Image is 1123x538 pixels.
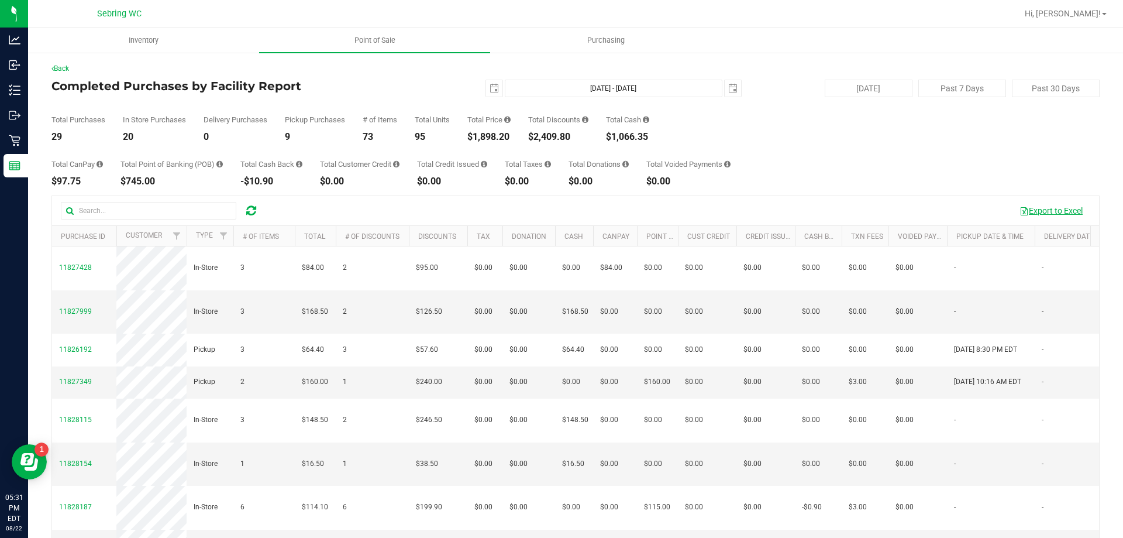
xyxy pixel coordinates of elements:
[363,132,397,142] div: 73
[474,414,492,426] span: $0.00
[954,344,1017,355] span: [DATE] 8:30 PM EDT
[600,306,618,317] span: $0.00
[849,344,867,355] span: $0.00
[643,116,649,124] i: Sum of the successful, non-voided cash payment transactions for all purchases in the date range. ...
[644,344,662,355] span: $0.00
[302,344,324,355] span: $64.40
[343,262,347,273] span: 2
[562,502,580,513] span: $0.00
[545,160,551,168] i: Sum of the total taxes for all purchases in the date range.
[9,109,20,121] inline-svg: Outbound
[849,458,867,470] span: $0.00
[240,306,244,317] span: 3
[417,160,487,168] div: Total Credit Issued
[849,306,867,317] span: $0.00
[622,160,629,168] i: Sum of all round-up-to-next-dollar total price adjustments for all purchases in the date range.
[12,444,47,479] iframe: Resource center
[509,458,528,470] span: $0.00
[416,376,442,388] span: $240.00
[600,414,618,426] span: $0.00
[302,502,328,513] span: $114.10
[644,262,662,273] span: $0.00
[416,344,438,355] span: $57.60
[725,80,741,97] span: select
[802,344,820,355] span: $0.00
[644,458,662,470] span: $0.00
[474,502,492,513] span: $0.00
[97,9,142,19] span: Sebring WC
[123,132,186,142] div: 20
[259,28,490,53] a: Point of Sale
[204,116,267,124] div: Delivery Purchases
[59,503,92,511] span: 11828187
[505,160,551,168] div: Total Taxes
[509,414,528,426] span: $0.00
[509,344,528,355] span: $0.00
[895,458,914,470] span: $0.00
[339,35,411,46] span: Point of Sale
[743,306,762,317] span: $0.00
[509,376,528,388] span: $0.00
[61,232,105,241] a: Purchase ID
[743,376,762,388] span: $0.00
[416,458,438,470] span: $38.50
[393,160,399,168] i: Sum of the successful, non-voided payments using account credit for all purchases in the date range.
[296,160,302,168] i: Sum of the cash-back amounts from rounded-up electronic payments for all purchases in the date ra...
[600,458,618,470] span: $0.00
[569,177,629,186] div: $0.00
[646,177,731,186] div: $0.00
[895,414,914,426] span: $0.00
[528,116,588,124] div: Total Discounts
[490,28,721,53] a: Purchasing
[895,502,914,513] span: $0.00
[1042,306,1043,317] span: -
[474,458,492,470] span: $0.00
[343,376,347,388] span: 1
[743,262,762,273] span: $0.00
[825,80,912,97] button: [DATE]
[467,132,511,142] div: $1,898.20
[61,202,236,220] input: Search...
[113,35,174,46] span: Inventory
[743,414,762,426] span: $0.00
[240,502,244,513] span: 6
[644,376,670,388] span: $160.00
[1042,458,1043,470] span: -
[743,344,762,355] span: $0.00
[743,502,762,513] span: $0.00
[562,414,588,426] span: $148.50
[687,232,730,241] a: Cust Credit
[1044,232,1094,241] a: Delivery Date
[802,458,820,470] span: $0.00
[51,177,103,186] div: $97.75
[416,414,442,426] span: $246.50
[51,132,105,142] div: 29
[345,232,399,241] a: # of Discounts
[474,376,492,388] span: $0.00
[204,132,267,142] div: 0
[28,28,259,53] a: Inventory
[600,344,618,355] span: $0.00
[582,116,588,124] i: Sum of the discount values applied to the all purchases in the date range.
[954,376,1021,388] span: [DATE] 10:16 AM EDT
[214,226,233,246] a: Filter
[418,232,456,241] a: Discounts
[240,177,302,186] div: -$10.90
[240,160,302,168] div: Total Cash Back
[320,177,399,186] div: $0.00
[1042,344,1043,355] span: -
[895,262,914,273] span: $0.00
[5,492,23,524] p: 05:31 PM EDT
[97,160,103,168] i: Sum of the successful, non-voided CanPay payment transactions for all purchases in the date range.
[804,232,843,241] a: Cash Back
[196,231,213,239] a: Type
[120,160,223,168] div: Total Point of Banking (POB)
[849,502,867,513] span: $3.00
[302,414,328,426] span: $148.50
[416,502,442,513] span: $199.90
[243,232,279,241] a: # of Items
[416,306,442,317] span: $126.50
[320,160,399,168] div: Total Customer Credit
[512,232,546,241] a: Donation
